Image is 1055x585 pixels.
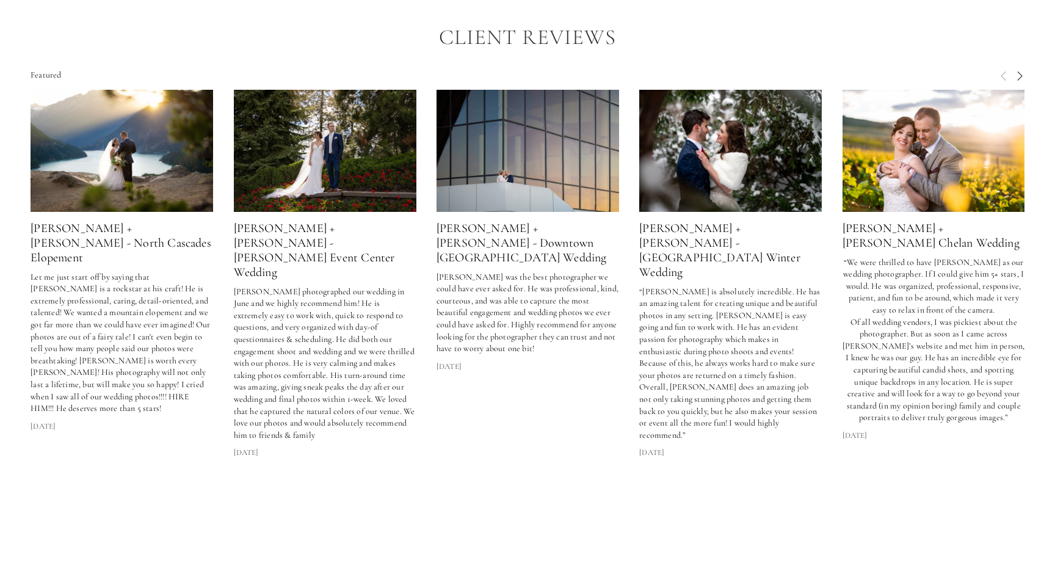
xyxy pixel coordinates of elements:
time: [DATE] [437,361,462,372]
a: Michael + Alycia - Spokane Winter Wedding [639,90,822,212]
p: [PERSON_NAME] photographed our wedding in June and we highly recommend him! He is extremely easy ... [234,286,416,441]
h2: Client Reviews [31,26,1024,49]
span: Next [1015,70,1024,81]
a: Dyana + Chris - Downtown Spokane Wedding [437,90,619,212]
time: [DATE] [234,447,259,458]
img: Audrey + Robert - North Cascades Elopement [31,90,214,212]
a: [PERSON_NAME] + [PERSON_NAME] - [PERSON_NAME] Event Center Wedding [234,221,395,280]
a: Audrey + Robert - North Cascades Elopement [31,90,213,212]
p: “We were thrilled to have [PERSON_NAME] as our wedding photographer. If I could give him 5+ stars... [843,256,1025,424]
span: Featured [31,70,62,80]
img: Michael + Alycia - Spokane Winter Wedding [639,90,822,212]
p: [PERSON_NAME] was the best photographer we could have ever asked for. He was professional, kind, ... [437,271,619,355]
a: Jarred + Claudia - Lake Chelan Wedding [843,90,1025,212]
span: Previous [999,70,1009,81]
a: [PERSON_NAME] + [PERSON_NAME] - Downtown [GEOGRAPHIC_DATA] Wedding [437,221,607,265]
a: [PERSON_NAME] + [PERSON_NAME] - [GEOGRAPHIC_DATA] Winter Wedding [639,221,800,280]
a: Kelly + Nick - Hagadone Event Center Wedding [234,90,416,212]
time: [DATE] [639,447,664,458]
p: “[PERSON_NAME] is absolutely incredible. He has an amazing talent for creating unique and beautif... [639,286,822,441]
img: Dyana + Chris - Downtown Spokane Wedding [436,90,619,212]
time: [DATE] [843,430,868,441]
time: [DATE] [31,421,56,432]
p: Let me just start off by saying that [PERSON_NAME] is a rockstar at his craft! He is extremely pr... [31,271,213,415]
img: Jarred + Claudia - Lake Chelan Wedding [842,90,1025,212]
a: [PERSON_NAME] + [PERSON_NAME] - North Cascades Elopement [31,221,211,265]
a: [PERSON_NAME] + [PERSON_NAME] Chelan Wedding [843,221,1020,250]
img: Kelly + Nick - Hagadone Event Center Wedding [233,90,416,212]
